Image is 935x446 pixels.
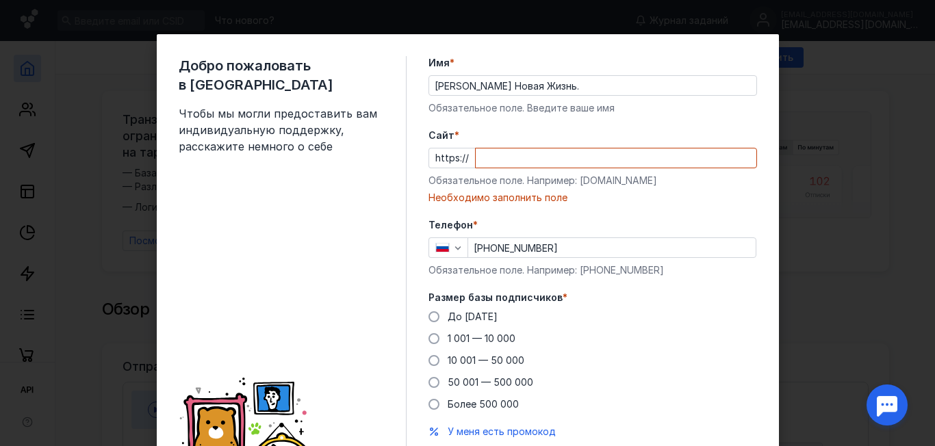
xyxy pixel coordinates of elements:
span: Имя [428,56,450,70]
span: Более 500 000 [448,398,519,410]
span: Телефон [428,218,473,232]
span: 50 001 — 500 000 [448,376,533,388]
span: Добро пожаловать в [GEOGRAPHIC_DATA] [179,56,384,94]
span: До [DATE] [448,311,498,322]
div: Необходимо заполнить поле [428,191,757,205]
div: Обязательное поле. Введите ваше имя [428,101,757,115]
span: 1 001 — 10 000 [448,332,515,344]
span: 10 001 — 50 000 [448,354,524,366]
div: Обязательное поле. Например: [PHONE_NUMBER] [428,263,757,277]
span: Cайт [428,129,454,142]
span: Размер базы подписчиков [428,291,563,304]
span: У меня есть промокод [448,425,556,437]
div: Обязательное поле. Например: [DOMAIN_NAME] [428,174,757,187]
span: Чтобы мы могли предоставить вам индивидуальную поддержку, расскажите немного о себе [179,105,384,155]
button: У меня есть промокод [448,425,556,438]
